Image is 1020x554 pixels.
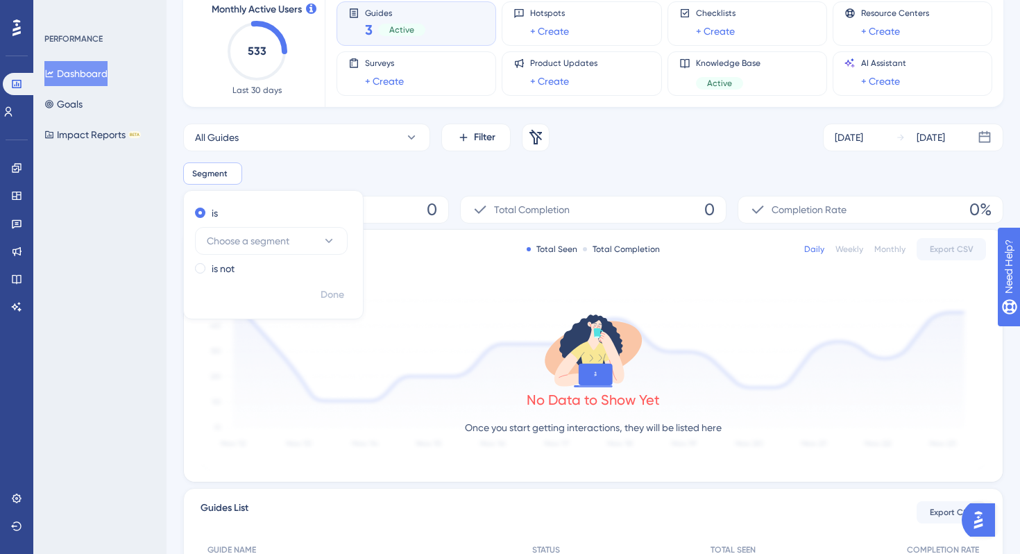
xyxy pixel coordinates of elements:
[474,129,495,146] span: Filter
[232,85,282,96] span: Last 30 days
[861,8,929,19] span: Resource Centers
[365,73,404,90] a: + Create
[917,238,986,260] button: Export CSV
[44,33,103,44] div: PERFORMANCE
[427,199,437,221] span: 0
[212,1,302,18] span: Monthly Active Users
[527,244,577,255] div: Total Seen
[44,61,108,86] button: Dashboard
[930,507,974,518] span: Export CSV
[183,124,430,151] button: All Guides
[321,287,344,303] span: Done
[917,129,945,146] div: [DATE]
[917,501,986,523] button: Export CSV
[583,244,660,255] div: Total Completion
[530,73,569,90] a: + Create
[861,23,900,40] a: + Create
[772,201,847,218] span: Completion Rate
[707,78,732,89] span: Active
[969,199,992,221] span: 0%
[494,201,570,218] span: Total Completion
[804,244,824,255] div: Daily
[696,23,735,40] a: + Create
[861,58,906,69] span: AI Assistant
[874,244,906,255] div: Monthly
[128,131,141,138] div: BETA
[530,58,597,69] span: Product Updates
[930,244,974,255] span: Export CSV
[44,122,141,147] button: Impact ReportsBETA
[530,8,569,19] span: Hotspots
[704,199,715,221] span: 0
[696,8,736,19] span: Checklists
[365,20,373,40] span: 3
[835,129,863,146] div: [DATE]
[44,92,83,117] button: Goals
[248,44,266,58] text: 533
[195,227,348,255] button: Choose a segment
[389,24,414,35] span: Active
[861,73,900,90] a: + Create
[313,283,352,308] button: Done
[212,205,218,221] label: is
[195,129,239,146] span: All Guides
[696,58,760,69] span: Knowledge Base
[201,500,248,525] span: Guides List
[530,23,569,40] a: + Create
[365,8,425,17] span: Guides
[835,244,863,255] div: Weekly
[962,499,1003,541] iframe: UserGuiding AI Assistant Launcher
[465,419,722,436] p: Once you start getting interactions, they will be listed here
[527,390,660,410] div: No Data to Show Yet
[441,124,511,151] button: Filter
[207,233,289,249] span: Choose a segment
[33,3,87,20] span: Need Help?
[365,58,404,69] span: Surveys
[192,168,228,179] span: Segment
[212,260,235,277] label: is not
